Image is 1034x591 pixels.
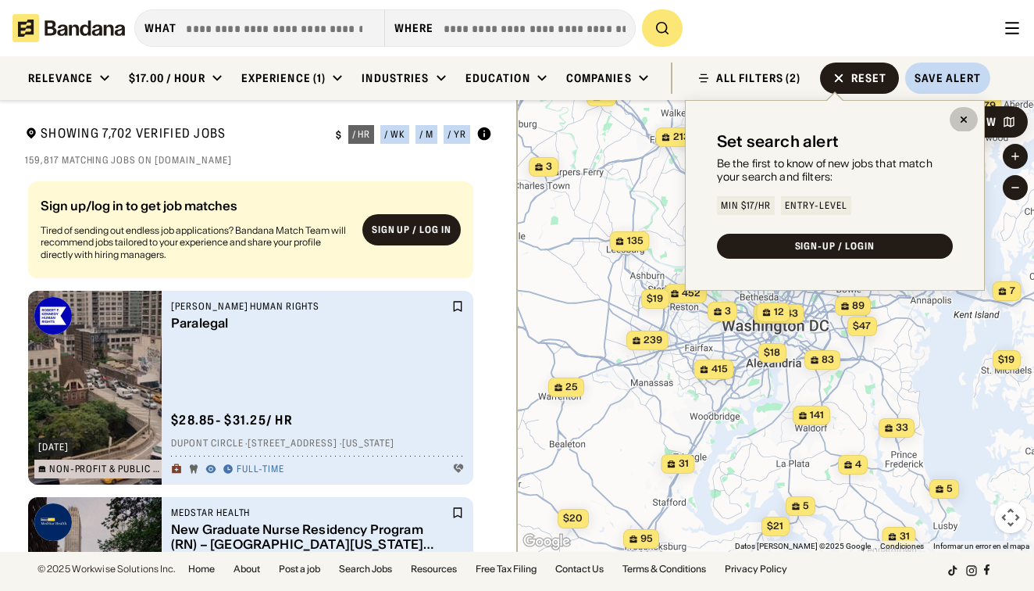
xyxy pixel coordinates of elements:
span: 239 [644,334,662,347]
div: Reset [851,73,887,84]
span: 12 [774,306,784,319]
span: 415 [711,363,728,376]
div: $ 28.85 - $31.25 / hr [171,412,293,428]
div: Where [394,21,434,35]
span: $19 [998,353,1014,365]
a: Post a job [279,564,320,574]
span: $19 [647,292,663,304]
div: Paralegal [171,316,448,331]
div: Save Alert [915,71,981,85]
div: © 2025 Workwise Solutions Inc. [37,564,176,574]
span: 89 [852,299,865,313]
a: About [234,564,260,574]
div: New Graduate Nurse Residency Program (RN) – [GEOGRAPHIC_DATA][US_STATE] [DATE] Cohort [171,522,448,552]
div: / hr [352,130,371,139]
span: 31 [679,457,689,471]
span: 452 [682,287,701,300]
div: $ [336,129,342,141]
div: Non-Profit & Public Service [49,464,164,474]
span: 25 [565,381,578,394]
span: 5 [803,500,809,513]
div: grid [25,175,492,553]
span: $47 [853,320,871,331]
div: Min $17/hr [721,201,772,210]
a: Free Tax Filing [476,564,537,574]
button: Controles de visualización del mapa [995,502,1026,533]
a: Contact Us [555,564,604,574]
span: 141 [810,409,824,422]
span: 3 [546,160,552,174]
span: Datos [PERSON_NAME] ©2025 Google [735,542,871,550]
span: 83 [822,353,834,367]
span: 33 [896,421,908,435]
div: Full-time [237,464,284,476]
div: Be the first to know of new jobs that match your search and filters: [717,157,953,184]
div: Set search alert [717,132,839,151]
img: Robert F. Kennedy Human Rights logo [34,297,72,335]
div: [PERSON_NAME] Human Rights [171,300,448,313]
div: ALL FILTERS (2) [716,73,801,84]
div: Sign up / Log in [372,224,451,237]
div: Showing 7,702 Verified Jobs [25,125,323,145]
div: Sign up/log in to get job matches [41,199,350,224]
a: Privacy Policy [725,564,787,574]
a: Condiciones (se abre en una nueva pestaña) [880,542,924,550]
span: 3 [725,305,731,318]
a: Search Jobs [339,564,392,574]
div: / wk [384,130,405,139]
div: / yr [447,130,466,139]
span: 135 [627,235,644,248]
div: / m [419,130,433,139]
span: 213 [673,131,690,144]
div: Relevance [28,71,93,85]
span: $18 [764,346,780,358]
span: 7 [1010,285,1015,298]
div: Experience (1) [241,71,326,85]
div: MedStar Health [171,507,448,519]
div: Education [465,71,530,85]
a: Terms & Conditions [622,564,706,574]
span: 5 [947,482,953,496]
div: 159,817 matching jobs on [DOMAIN_NAME] [25,154,492,167]
div: what [144,21,176,35]
span: $20 [563,512,583,524]
div: Industries [362,71,429,85]
div: [DATE] [38,442,69,452]
div: Companies [566,71,632,85]
img: Google [521,532,572,552]
a: Abrir esta área en Google Maps (se abre en una ventana nueva) [521,532,572,552]
span: 4 [855,458,861,471]
div: Tired of sending out endless job applications? Bandana Match Team will recommend jobs tailored to... [41,224,350,261]
span: 31 [900,530,910,543]
a: Home [188,564,215,574]
div: SIGN-UP / LOGIN [795,242,875,251]
div: Entry-Level [785,201,847,210]
div: Dupont Circle · [STREET_ADDRESS] · [US_STATE] [171,438,464,450]
span: $21 [767,520,783,532]
a: Resources [411,564,457,574]
span: 95 [640,532,653,546]
img: Bandana logotype [12,14,125,42]
a: Informar un error en el mapa [933,542,1029,550]
div: $17.00 / hour [129,71,205,85]
img: MedStar Health logo [34,503,72,541]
